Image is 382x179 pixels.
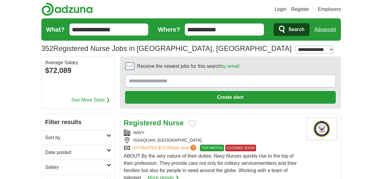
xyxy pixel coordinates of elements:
a: Advanced [314,24,336,36]
h2: Salary [45,164,107,171]
a: Registered Nurse [124,119,184,127]
span: Search [288,24,304,36]
div: Average Salary [45,60,111,65]
button: Create alert [125,91,336,104]
img: U.S. Navy logo [307,118,337,140]
a: ESTIMATED:$72,802per year? [133,145,198,151]
label: Where? [158,25,180,34]
span: Receive the newest jobs for this search : [137,63,240,70]
a: Date posted [42,145,115,160]
span: $72,802 [158,145,174,150]
span: CLOSING SOON [225,145,256,151]
button: Add to favorite jobs [188,120,196,127]
a: Employers [318,6,341,13]
span: ? [190,145,196,151]
h2: Filter results [42,114,115,130]
h2: Date posted [45,149,107,156]
a: NAVY [133,130,145,135]
img: Adzuna logo [41,2,93,16]
label: What? [46,25,65,34]
strong: Nurse [163,119,184,127]
a: See More Stats ❯ [71,96,110,104]
a: Login [274,6,286,13]
div: $72,089 [45,65,111,76]
a: by email [221,64,239,69]
strong: Registered [124,119,161,127]
h1: Registered Nurse Jobs in [GEOGRAPHIC_DATA], [GEOGRAPHIC_DATA] [41,44,292,52]
span: TOP MATCH [200,145,224,151]
span: 352 [41,43,53,54]
a: Salary [42,160,115,174]
div: ISSAQUAH, [GEOGRAPHIC_DATA] [124,137,302,143]
a: Register [291,6,309,13]
h2: Sort by [45,134,107,141]
a: Sort by [42,130,115,145]
button: Search [274,23,310,36]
